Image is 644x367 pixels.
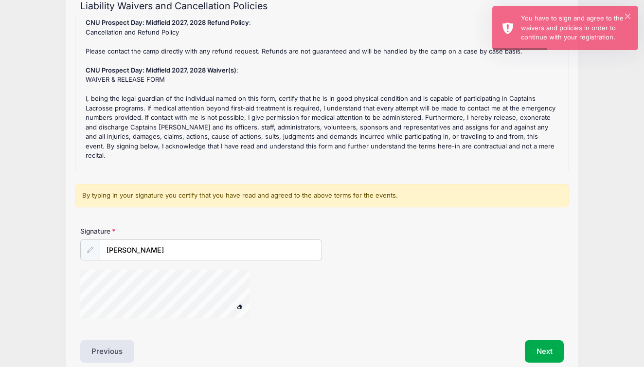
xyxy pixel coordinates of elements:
[525,340,564,363] button: Next
[75,184,569,207] div: By typing in your signature you certify that you have read and agreed to the above terms for the ...
[521,14,630,42] div: You have to sign and agree to the waivers and policies in order to continue with your registration.
[625,14,630,19] button: ×
[80,340,135,363] button: Previous
[86,66,236,74] strong: CNU Prospect Day: Midfield 2027, 2028 Waiver(s)
[100,239,322,260] input: Enter first and last name
[86,18,249,26] strong: CNU Prospect Day: Midfield 2027, 2028 Refund Policy
[81,20,563,166] div: : Cancellation and Refund Policy Please contact the camp directly with any refund request. Refund...
[80,0,564,12] h2: Liability Waivers and Cancellation Policies
[80,226,201,236] label: Signature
